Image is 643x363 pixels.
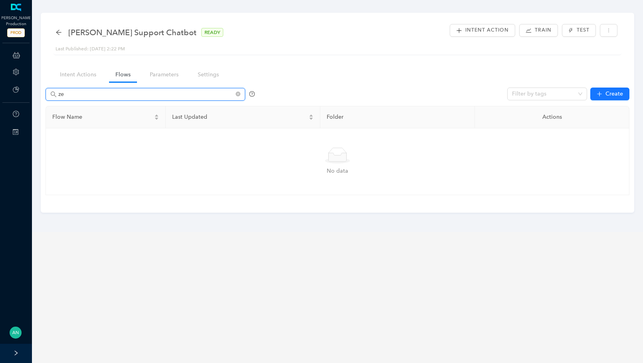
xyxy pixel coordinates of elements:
[201,28,223,37] span: READY
[172,113,307,122] span: Last Updated
[450,24,515,37] button: plusIntent Action
[10,327,22,339] img: 3d3fead806d72f5101aad31573f6fbb8
[13,111,19,117] span: question-circle
[475,106,629,128] th: Actions
[249,91,255,97] span: question-circle
[58,90,234,99] input: Search with query (@name:Name @tag:Tag)
[56,29,62,36] span: arrow-left
[7,28,25,37] span: PROD
[56,29,62,36] div: back
[13,86,19,93] span: pie-chart
[143,67,185,82] a: Parameters
[526,28,532,34] span: stock
[68,26,196,39] span: Arlo Support Chatbot
[597,91,602,97] span: plus
[577,26,589,34] span: Test
[320,106,475,128] th: Folder
[562,24,595,37] button: thunderboltTest
[535,26,552,34] span: Train
[519,24,558,37] button: stock Train
[465,26,509,34] span: Intent Action
[600,24,617,37] button: more
[590,88,629,100] button: plusCreate
[191,67,225,82] a: Settings
[236,90,240,98] span: close-circle
[568,28,573,33] span: thunderbolt
[166,106,320,128] th: Last Updated
[236,92,240,96] span: close-circle
[52,113,153,122] span: Flow Name
[56,45,619,53] div: Last Published: [DATE] 2:22 PM
[456,28,462,34] span: plus
[54,67,103,82] a: Intent Actions
[56,167,619,176] div: No data
[13,69,19,75] span: setting
[606,28,611,33] span: more
[50,91,57,98] span: search
[109,67,137,82] a: Flows
[605,90,623,98] span: Create
[46,106,166,128] th: Flow Name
